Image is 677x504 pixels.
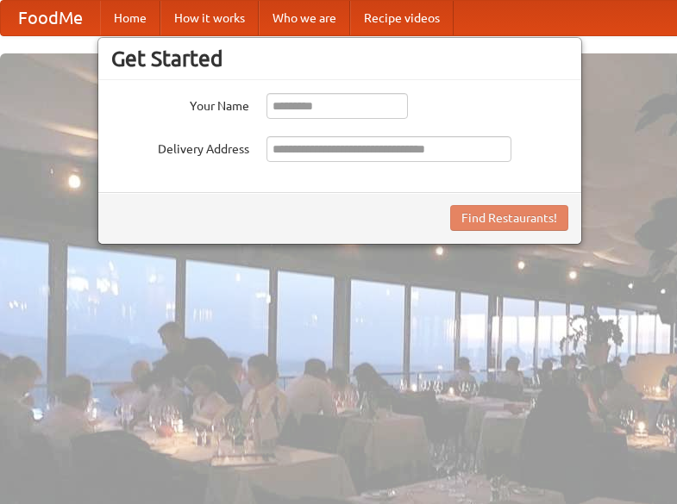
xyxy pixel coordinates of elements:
[111,136,249,158] label: Delivery Address
[111,46,568,72] h3: Get Started
[100,1,160,35] a: Home
[160,1,259,35] a: How it works
[259,1,350,35] a: Who we are
[450,205,568,231] button: Find Restaurants!
[111,93,249,115] label: Your Name
[350,1,454,35] a: Recipe videos
[1,1,100,35] a: FoodMe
